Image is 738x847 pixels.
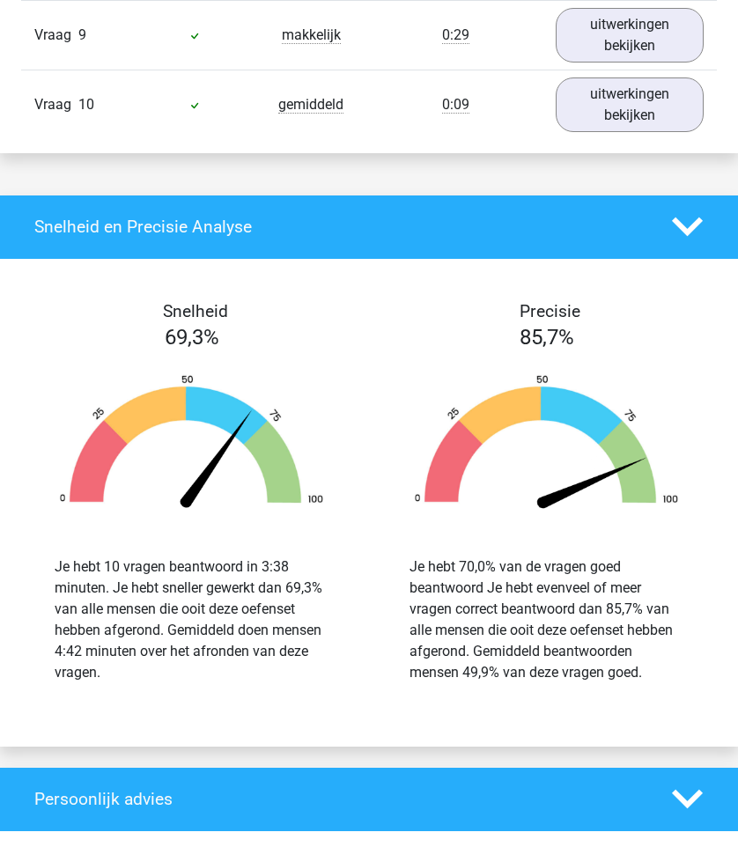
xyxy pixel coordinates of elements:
div: Je hebt 70,0% van de vragen goed beantwoord Je hebt evenveel of meer vragen correct beantwoord da... [410,556,683,683]
h4: Precisie [389,301,711,321]
span: 69,3% [165,325,219,350]
h4: Snelheid en Precisie Analyse [34,217,646,237]
a: uitwerkingen bekijken [556,77,704,132]
img: 86.bedef3011a2e.png [395,374,697,514]
h4: Snelheid [34,301,356,321]
span: makkelijk [282,26,341,44]
span: 9 [78,26,86,43]
span: gemiddeld [278,96,343,114]
img: 69.37547a6fd988.png [41,374,343,514]
span: 10 [78,96,94,113]
h4: Persoonlijk advies [34,789,646,809]
div: Je hebt 10 vragen beantwoord in 3:38 minuten. Je hebt sneller gewerkt dan 69,3% van alle mensen d... [55,556,328,683]
a: uitwerkingen bekijken [556,8,704,63]
span: 0:09 [442,96,469,114]
span: 85,7% [520,325,574,350]
span: Vraag [34,94,78,115]
span: Vraag [34,25,78,46]
span: 0:29 [442,26,469,44]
